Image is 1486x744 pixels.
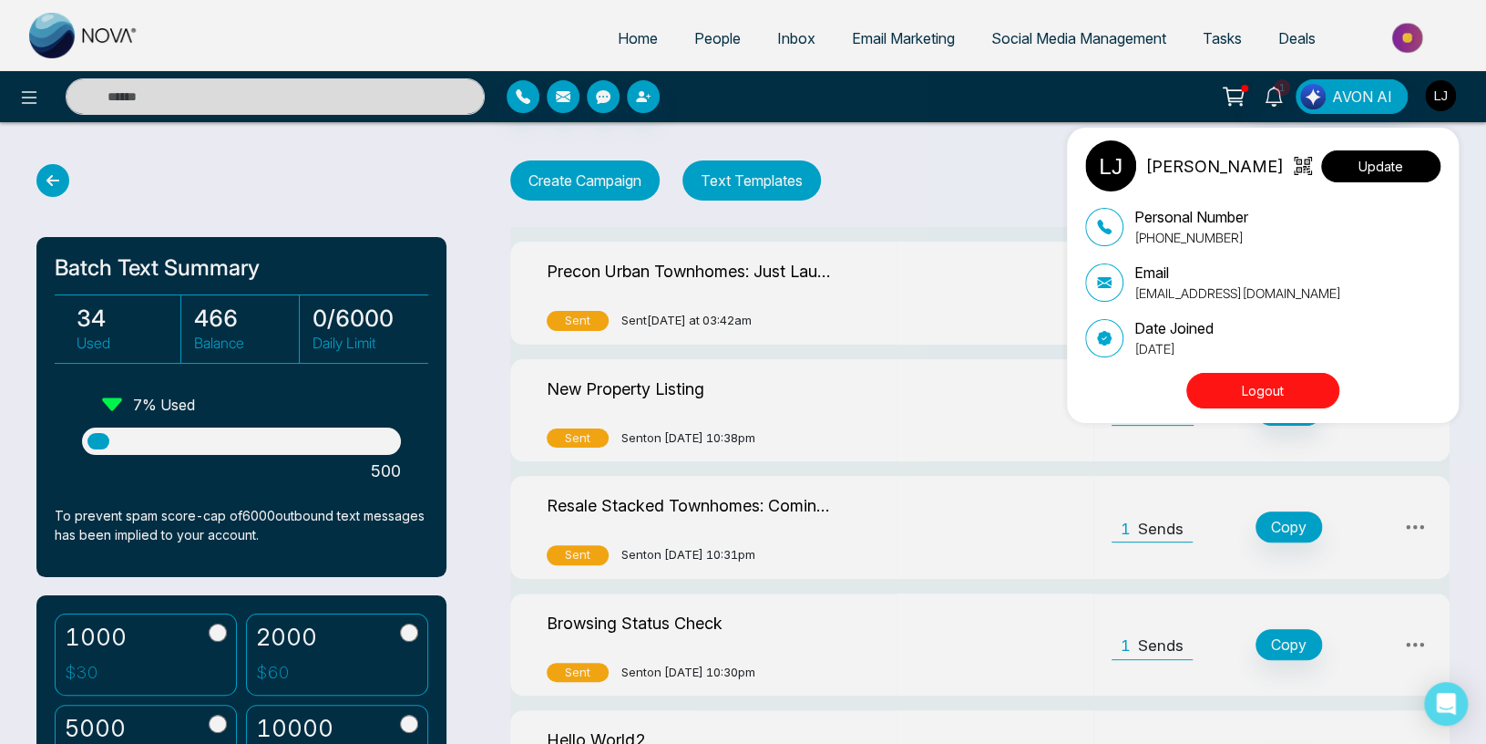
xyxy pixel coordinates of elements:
[1134,206,1248,228] p: Personal Number
[1134,228,1248,247] p: [PHONE_NUMBER]
[1134,317,1214,339] p: Date Joined
[1321,150,1440,182] button: Update
[1134,262,1341,284] p: Email
[1424,682,1468,726] div: Open Intercom Messenger
[1145,154,1284,179] p: [PERSON_NAME]
[1186,373,1339,408] button: Logout
[1134,339,1214,358] p: [DATE]
[1134,284,1341,303] p: [EMAIL_ADDRESS][DOMAIN_NAME]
